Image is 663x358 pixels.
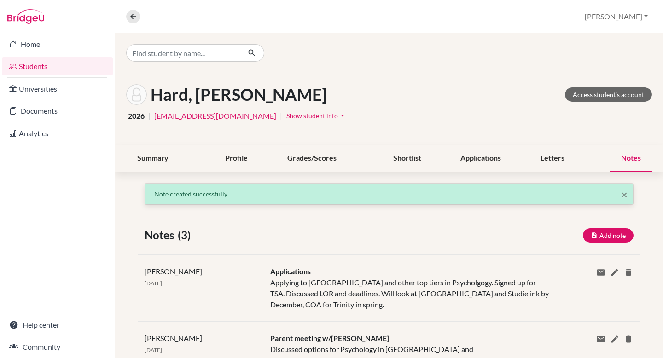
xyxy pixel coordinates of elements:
a: Analytics [2,124,113,143]
h1: Hard, [PERSON_NAME] [151,85,327,104]
div: Applying to [GEOGRAPHIC_DATA] and other top tiers in Psycholgogy. Signed up for TSA. Discussed LO... [263,266,557,310]
div: Notes [610,145,652,172]
a: Community [2,338,113,356]
a: Home [2,35,113,53]
div: Shortlist [382,145,432,172]
a: Access student's account [565,87,652,102]
i: arrow_drop_down [338,111,347,120]
a: [EMAIL_ADDRESS][DOMAIN_NAME] [154,110,276,121]
span: [PERSON_NAME] [145,334,202,342]
a: Help center [2,316,113,334]
div: Applications [449,145,512,172]
span: [PERSON_NAME] [145,267,202,276]
img: Bridge-U [7,9,44,24]
span: [DATE] [145,280,162,287]
button: Close [621,189,628,200]
span: [DATE] [145,346,162,353]
button: [PERSON_NAME] [581,8,652,25]
div: Letters [529,145,576,172]
div: Summary [126,145,180,172]
img: Olivia Hard's avatar [126,84,147,105]
span: Notes [145,227,178,243]
span: | [280,110,282,121]
span: Applications [270,267,311,276]
input: Find student by name... [126,44,240,62]
span: × [621,188,628,201]
a: Students [2,57,113,75]
button: Show student infoarrow_drop_down [286,109,348,123]
a: Documents [2,102,113,120]
div: Grades/Scores [276,145,348,172]
button: Add note [583,228,634,243]
p: Note created successfully [154,189,624,199]
span: (3) [178,227,194,243]
span: | [148,110,151,121]
span: Parent meeting w/[PERSON_NAME] [270,334,389,342]
div: Profile [214,145,259,172]
span: 2026 [128,110,145,121]
span: Show student info [286,112,338,120]
a: Universities [2,80,113,98]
